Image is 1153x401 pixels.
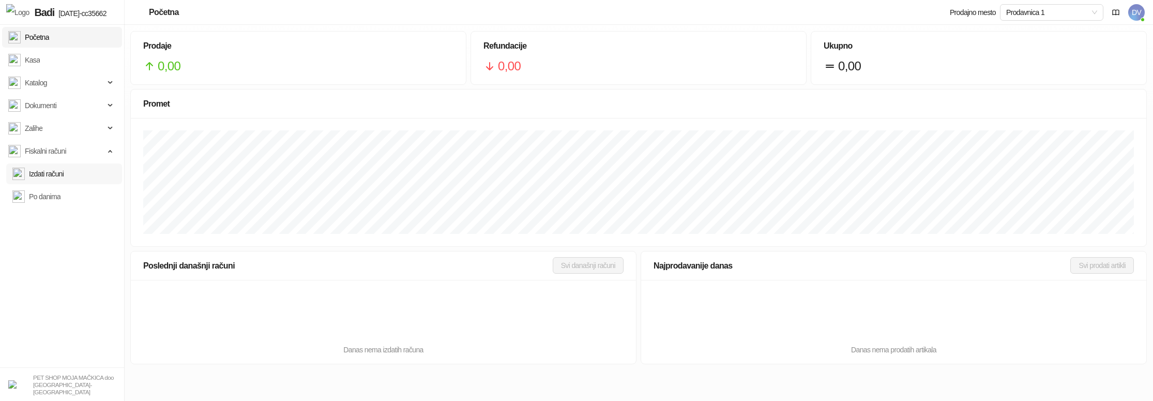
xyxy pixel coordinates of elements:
[25,72,47,93] span: Katalog
[8,50,40,70] a: Kasa
[8,27,49,48] a: Početna
[54,9,107,18] span: [DATE]-cc35662
[8,380,17,389] img: 64x64-companyLogo-b2da54f3-9bca-40b5-bf51-3603918ec158.png
[498,56,521,76] span: 0,00
[838,56,861,76] span: 0,00
[1070,257,1134,274] button: Svi prodati artikli
[149,8,179,17] div: Početna
[147,344,619,355] div: Danas nema izdatih računa
[658,344,1130,355] div: Danas nema prodatih artikala
[33,374,114,395] small: PET SHOP MOJA MAČKICA doo [GEOGRAPHIC_DATA]-[GEOGRAPHIC_DATA]
[950,9,996,16] div: Prodajno mesto
[1108,4,1124,21] a: Dokumentacija
[6,4,29,21] img: Logo
[1128,4,1145,21] span: DV
[143,259,553,272] div: Poslednji današnji računi
[824,40,1134,52] h5: Ukupno
[12,164,64,184] a: Izdati računi
[143,97,1134,110] div: Promet
[158,56,180,76] span: 0,00
[25,141,66,161] span: Fiskalni računi
[12,186,60,207] a: Po danima
[483,40,794,52] h5: Refundacije
[143,40,453,52] h5: Prodaje
[25,95,56,116] span: Dokumenti
[35,7,55,18] span: Badi
[654,259,1070,272] div: Najprodavanije danas
[1006,5,1097,20] span: Prodavnica 1
[25,118,42,139] span: Zalihe
[553,257,624,274] button: Svi današnji računi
